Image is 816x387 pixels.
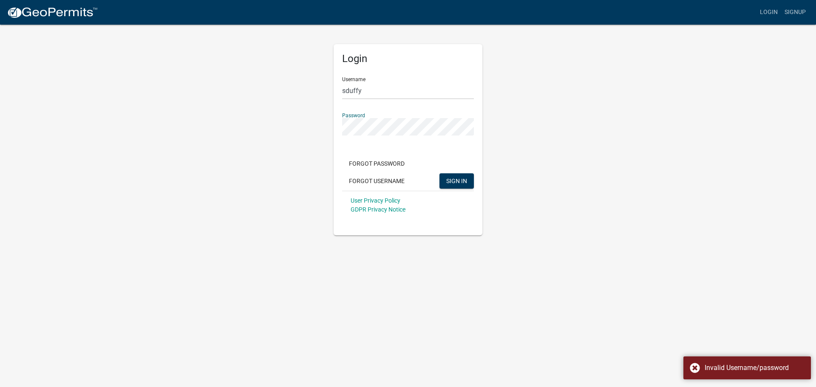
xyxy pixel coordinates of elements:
button: SIGN IN [439,173,474,189]
h5: Login [342,53,474,65]
a: GDPR Privacy Notice [351,206,405,213]
button: Forgot Username [342,173,411,189]
button: Forgot Password [342,156,411,171]
a: Login [756,4,781,20]
a: Signup [781,4,809,20]
span: SIGN IN [446,177,467,184]
a: User Privacy Policy [351,197,400,204]
div: Invalid Username/password [705,363,805,373]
